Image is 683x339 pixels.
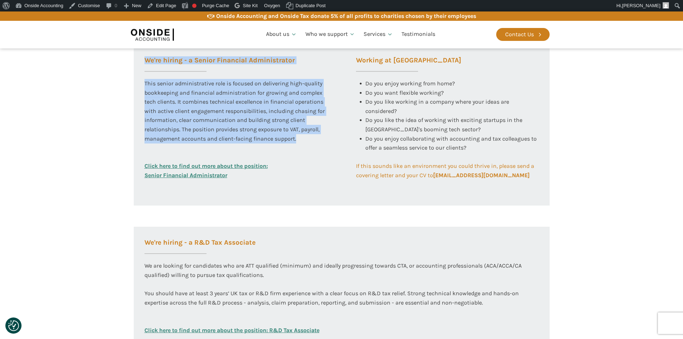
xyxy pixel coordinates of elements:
div: We are looking for candidates who are ATT qualified (minimum) and ideally progressing towards CTA... [144,261,539,326]
span: Do you want flexible working? [365,89,444,96]
a: Click here to find out more about the position:Senior Financial Administrator [144,161,268,180]
div: Focus keyphrase not set [192,4,196,8]
h3: We're hiring - a R&D Tax Associate [144,239,256,254]
b: [EMAIL_ADDRESS][DOMAIN_NAME] [433,172,530,179]
span: If this sounds like an environment you could thrive in, please send a covering letter and your CV to [356,163,536,179]
span: Do you like working in a company where your ideas are considered? [365,98,511,114]
img: Revisit consent button [8,320,19,331]
a: If this sounds like an environment you could thrive in, please send a covering letter and your CV... [356,161,539,180]
a: Who we support [301,22,360,47]
button: Consent Preferences [8,320,19,331]
div: This senior administrative role is focused on delivering high-quality bookkeeping and financial a... [144,79,327,161]
span: [PERSON_NAME] [622,3,660,8]
a: About us [262,22,301,47]
img: Onside Accounting [131,26,174,43]
span: Do you enjoy working from home? [365,80,455,87]
a: Services [359,22,397,47]
span: Do you enjoy collaborating with accounting and tax colleagues to offer a seamless service to our ... [365,135,538,151]
h3: We're hiring - a Senior Financial Administrator [144,57,295,72]
a: Testimonials [397,22,440,47]
div: Onside Accounting and Onside Tax donate 5% of all profits to charities chosen by their employees [216,11,476,21]
h3: Working at [GEOGRAPHIC_DATA] [356,57,461,72]
span: Site Kit [243,3,257,8]
div: Contact Us [505,30,534,39]
span: Do you like the idea of working with exciting startups in the [GEOGRAPHIC_DATA]'s booming tech se... [365,117,524,133]
a: Contact Us [496,28,550,41]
